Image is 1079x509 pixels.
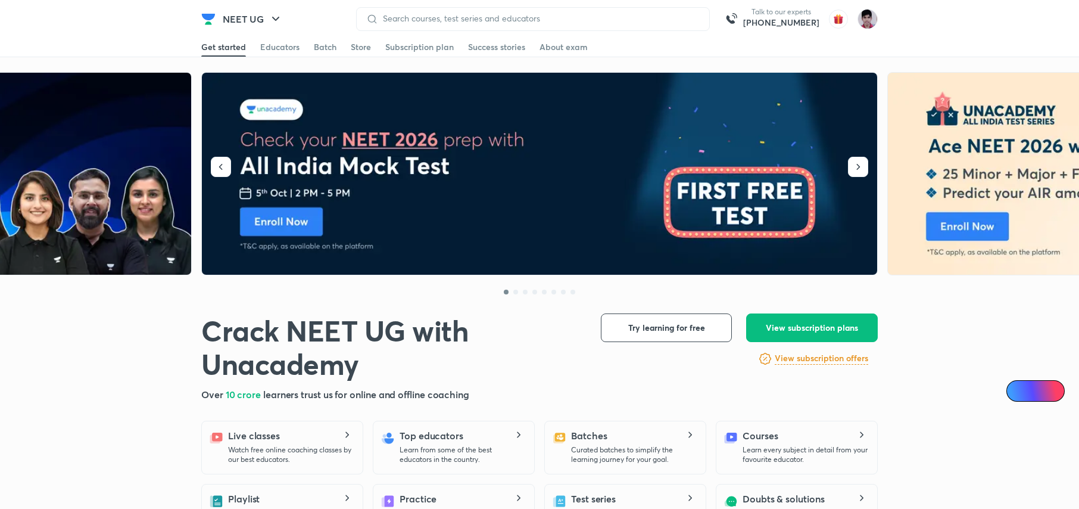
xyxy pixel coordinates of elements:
[1026,386,1058,396] span: Ai Doubts
[571,492,616,506] h5: Test series
[857,9,878,29] img: Alok Mishra
[743,429,778,443] h5: Courses
[201,388,226,401] span: Over
[201,38,246,57] a: Get started
[719,7,743,31] img: call-us
[746,314,878,342] button: View subscription plans
[743,7,819,17] p: Talk to our experts
[228,429,280,443] h5: Live classes
[400,445,525,464] p: Learn from some of the best educators in the country.
[351,41,371,53] div: Store
[314,41,336,53] div: Batch
[260,38,300,57] a: Educators
[216,7,290,31] button: NEET UG
[314,38,336,57] a: Batch
[260,41,300,53] div: Educators
[743,445,868,464] p: Learn every subject in detail from your favourite educator.
[468,38,525,57] a: Success stories
[201,12,216,26] img: Company Logo
[201,41,246,53] div: Get started
[829,10,848,29] img: avatar
[226,388,263,401] span: 10 crore
[400,492,436,506] h5: Practice
[766,322,858,334] span: View subscription plans
[400,429,463,443] h5: Top educators
[539,41,588,53] div: About exam
[1013,386,1023,396] img: Icon
[263,388,469,401] span: learners trust us for online and offline coaching
[385,38,454,57] a: Subscription plan
[228,445,353,464] p: Watch free online coaching classes by our best educators.
[385,41,454,53] div: Subscription plan
[1006,380,1065,402] a: Ai Doubts
[228,492,260,506] h5: Playlist
[743,17,819,29] a: [PHONE_NUMBER]
[571,445,696,464] p: Curated batches to simplify the learning journey for your goal.
[775,352,868,365] h6: View subscription offers
[775,352,868,366] a: View subscription offers
[539,38,588,57] a: About exam
[571,429,607,443] h5: Batches
[201,314,582,380] h1: Crack NEET UG with Unacademy
[743,492,825,506] h5: Doubts & solutions
[378,14,700,23] input: Search courses, test series and educators
[628,322,705,334] span: Try learning for free
[601,314,732,342] button: Try learning for free
[468,41,525,53] div: Success stories
[351,38,371,57] a: Store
